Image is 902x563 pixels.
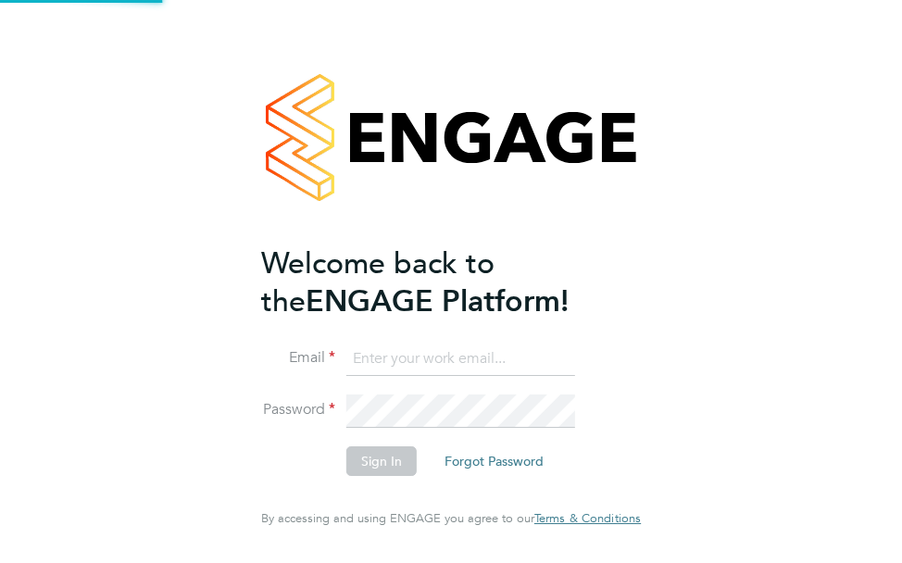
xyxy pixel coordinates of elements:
input: Enter your work email... [346,343,575,376]
span: Terms & Conditions [534,510,641,526]
label: Email [261,348,335,368]
span: By accessing and using ENGAGE you agree to our [261,510,641,526]
h2: ENGAGE Platform! [261,244,622,320]
button: Sign In [346,446,417,476]
a: Terms & Conditions [534,511,641,526]
button: Forgot Password [430,446,558,476]
span: Welcome back to the [261,245,495,319]
label: Password [261,400,335,419]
